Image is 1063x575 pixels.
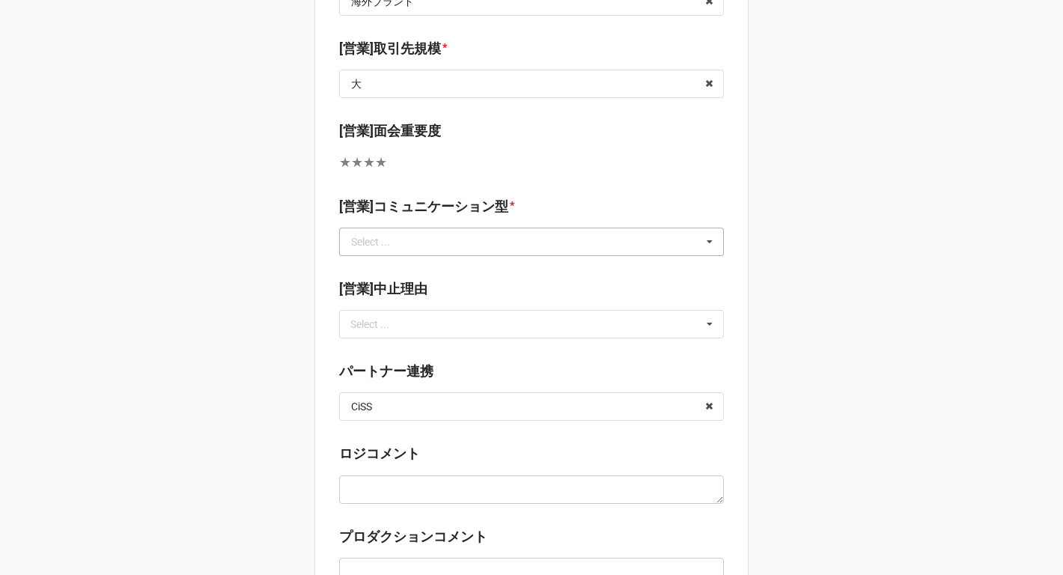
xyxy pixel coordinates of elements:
[339,279,427,299] label: [営業]中止理由
[363,152,375,173] span: ★
[351,152,363,173] span: ★
[347,315,411,332] div: Select ...
[375,152,387,173] span: ★
[351,237,390,247] div: Select ...
[339,196,508,217] label: [営業]コミュニケーション型
[351,79,362,89] div: 大
[339,152,387,173] div: add rating by typing an integer from 0 to 5 or pressing arrow keys
[339,121,441,142] label: [営業]面会重要度
[339,526,487,547] label: プロダクションコメント
[339,152,351,173] span: ★
[339,38,441,59] label: [営業]取引先規模
[339,443,420,464] label: ロジコメント
[339,361,433,382] label: パートナー連携
[351,401,372,412] div: CiSS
